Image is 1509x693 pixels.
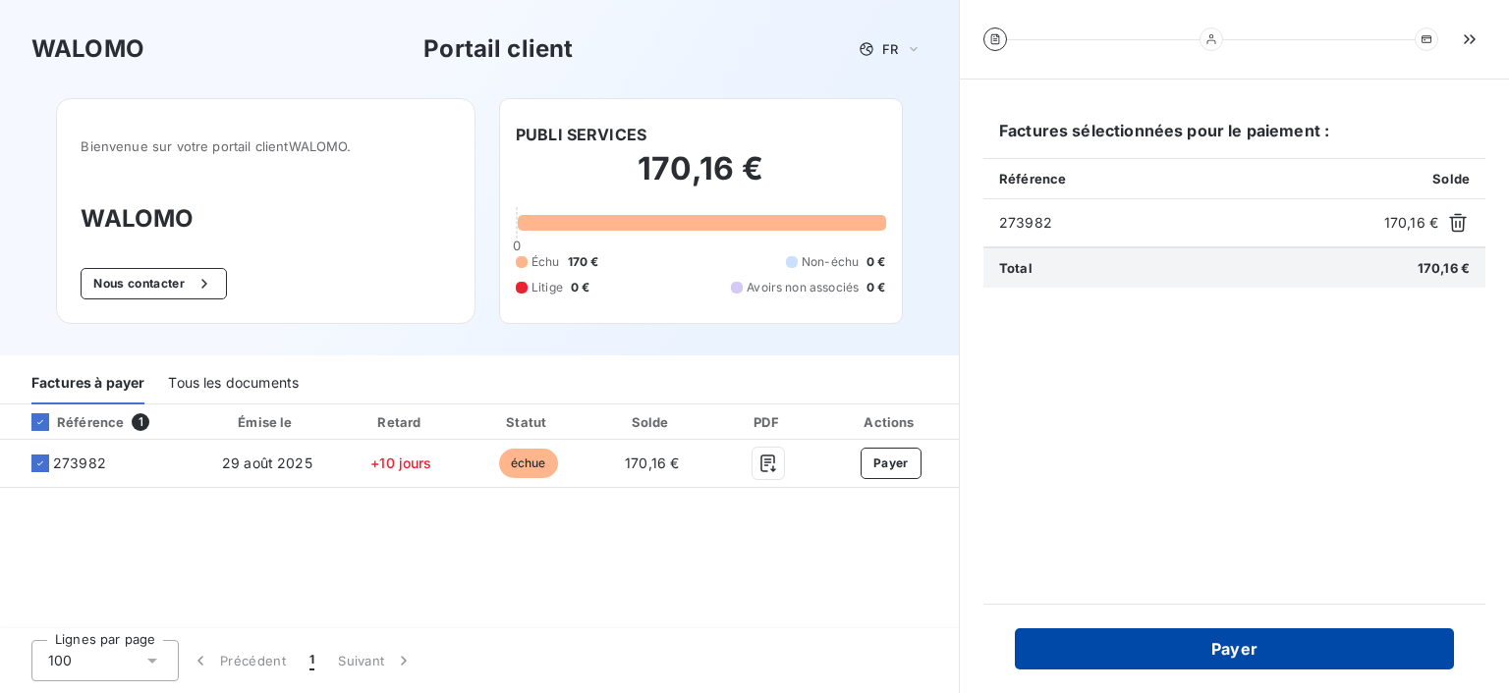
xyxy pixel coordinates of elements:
[31,31,144,67] h3: WALOMO
[531,279,563,296] span: Litige
[16,413,124,431] div: Référence
[516,123,646,146] h6: PUBLI SERVICES
[882,41,898,57] span: FR
[516,149,886,208] h2: 170,16 €
[595,412,709,432] div: Solde
[326,640,425,681] button: Suivant
[999,260,1033,276] span: Total
[499,449,558,478] span: échue
[1384,213,1438,233] span: 170,16 €
[132,413,149,431] span: 1
[827,412,955,432] div: Actions
[81,268,226,299] button: Nous contacter
[568,253,599,271] span: 170 €
[747,279,859,296] span: Avoirs non associés
[168,363,299,404] div: Tous les documents
[48,651,72,670] span: 100
[201,412,333,432] div: Émise le
[571,279,589,296] span: 0 €
[861,448,922,479] button: Payer
[341,412,462,432] div: Retard
[999,213,1376,233] span: 273982
[983,119,1485,158] h6: Factures sélectionnées pour le paiement :
[717,412,819,432] div: PDF
[866,279,885,296] span: 0 €
[802,253,859,271] span: Non-échu
[179,640,298,681] button: Précédent
[53,453,106,473] span: 273982
[1418,260,1470,276] span: 170,16 €
[31,363,144,404] div: Factures à payer
[531,253,560,271] span: Échu
[222,454,312,471] span: 29 août 2025
[1015,628,1454,669] button: Payer
[298,640,326,681] button: 1
[81,138,451,154] span: Bienvenue sur votre portail client WALOMO .
[513,238,521,253] span: 0
[309,651,314,670] span: 1
[423,31,573,67] h3: Portail client
[1432,171,1470,187] span: Solde
[370,454,431,471] span: +10 jours
[999,171,1066,187] span: Référence
[625,454,679,471] span: 170,16 €
[81,201,451,237] h3: WALOMO
[470,412,587,432] div: Statut
[866,253,885,271] span: 0 €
